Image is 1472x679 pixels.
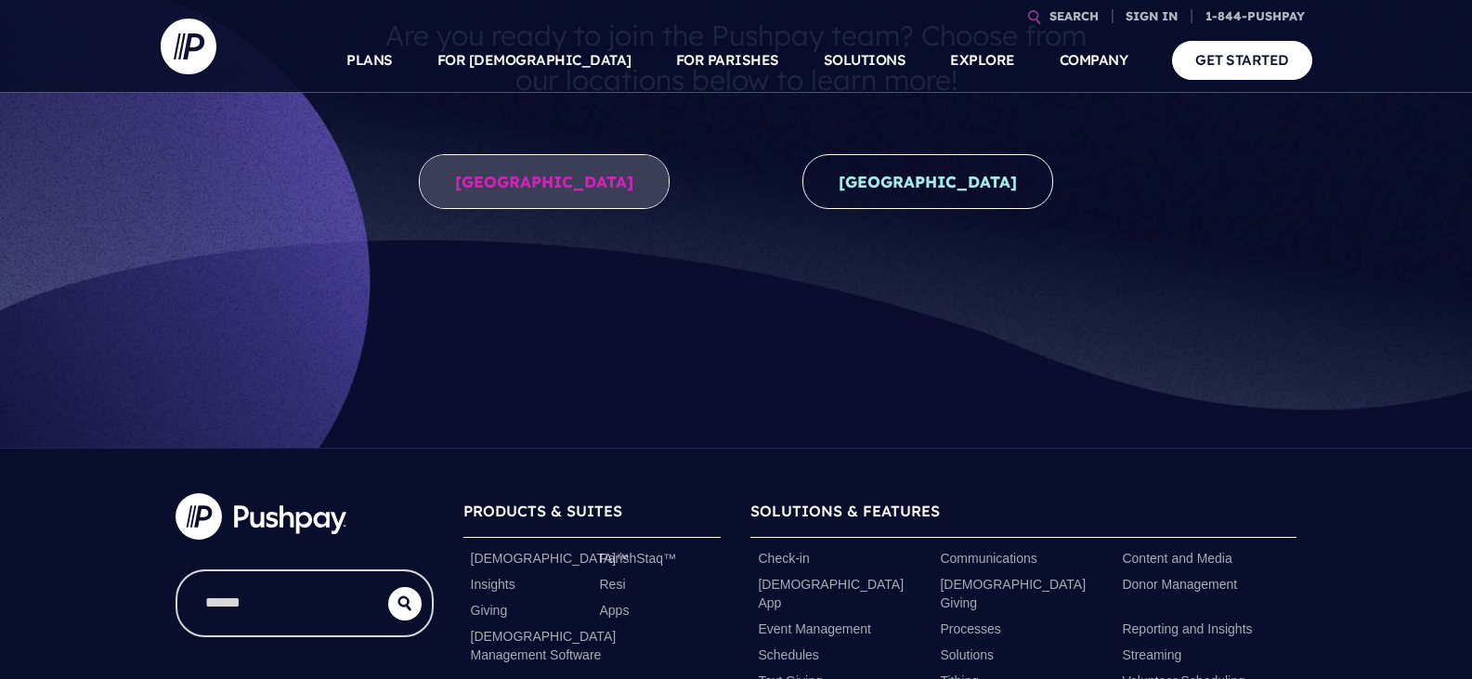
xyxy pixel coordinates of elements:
[471,549,630,568] a: [DEMOGRAPHIC_DATA]™
[758,646,818,664] a: Schedules
[758,549,809,568] a: Check-in
[758,575,925,612] a: [DEMOGRAPHIC_DATA] App
[437,28,632,93] a: FOR [DEMOGRAPHIC_DATA]
[471,627,617,664] a: [DEMOGRAPHIC_DATA] Management Software
[1122,549,1231,568] a: Content and Media
[1172,41,1312,79] a: GET STARTED
[599,601,629,620] a: Apps
[758,620,870,638] a: Event Management
[471,601,508,620] a: Giving
[463,493,722,537] h6: PRODUCTS & SUITES
[599,549,675,568] a: ParishStaq™
[950,28,1015,93] a: EXPLORE
[471,575,515,594] a: Insights
[1122,575,1237,594] a: Donor Management
[1060,28,1128,93] a: COMPANY
[1122,646,1181,664] a: Streaming
[802,154,1053,209] a: [GEOGRAPHIC_DATA]
[940,575,1107,612] a: [DEMOGRAPHIC_DATA] Giving
[824,28,906,93] a: SOLUTIONS
[1122,620,1252,638] a: Reporting and Insights
[940,646,994,664] a: Solutions
[750,493,1296,537] h6: SOLUTIONS & FEATURES
[940,620,1000,638] a: Processes
[346,28,393,93] a: PLANS
[419,154,670,209] a: [GEOGRAPHIC_DATA]
[599,575,625,594] a: Resi
[676,28,779,93] a: FOR PARISHES
[940,549,1036,568] a: Communications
